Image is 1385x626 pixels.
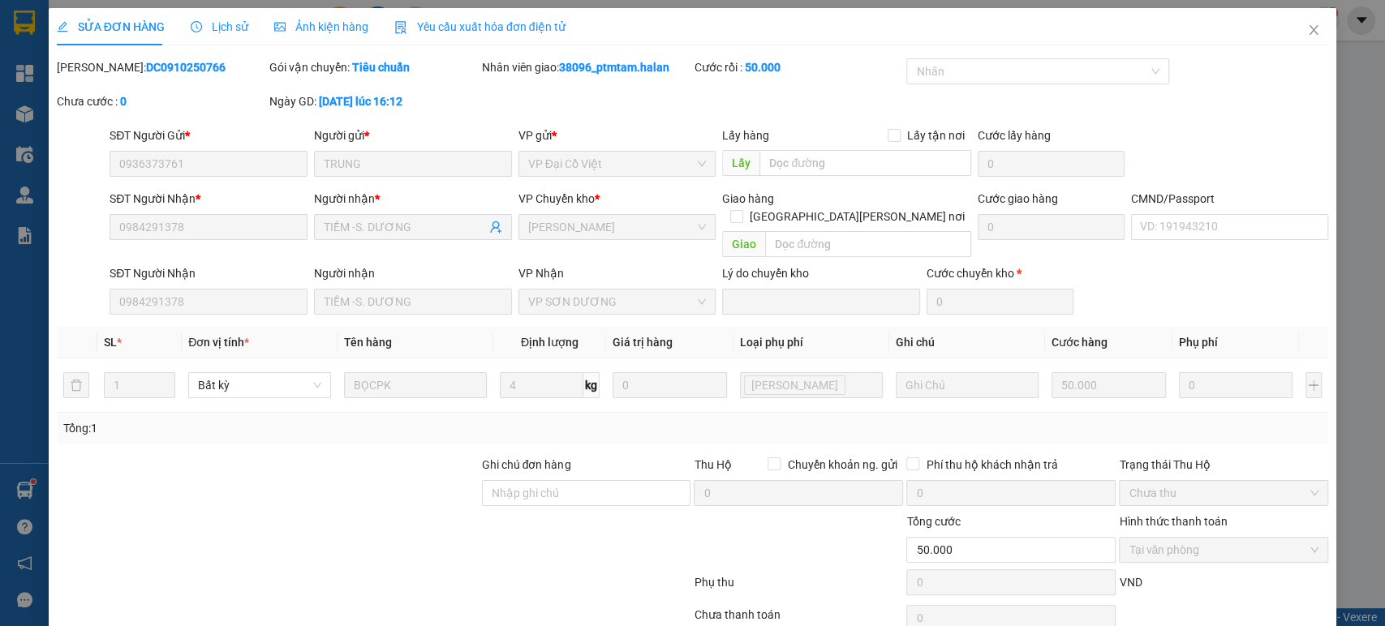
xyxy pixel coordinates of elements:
[344,336,392,349] span: Tên hàng
[889,327,1045,358] th: Ghi chú
[63,419,536,437] div: Tổng: 1
[613,336,673,349] span: Giá trị hàng
[1119,456,1328,474] div: Trạng thái Thu Hộ
[733,327,889,358] th: Loại phụ phí
[1129,481,1318,505] span: Chưa thu
[314,126,512,144] div: Người gửi
[765,231,971,257] input: Dọc đường
[1119,515,1227,528] label: Hình thức thanh toán
[191,20,248,33] span: Lịch sử
[198,373,321,397] span: Bất kỳ
[482,58,691,76] div: Nhân viên giao:
[744,61,780,74] b: 50.000
[978,214,1125,240] input: Cước giao hàng
[978,192,1058,205] label: Cước giao hàng
[191,21,202,32] span: clock-circle
[919,456,1064,474] span: Phí thu hộ khách nhận trả
[63,372,89,398] button: delete
[1305,372,1322,398] button: plus
[269,92,479,110] div: Ngày GD:
[1291,8,1336,54] button: Close
[722,231,765,257] span: Giao
[559,61,669,74] b: 38096_ptmtam.halan
[583,372,600,398] span: kg
[274,21,286,32] span: picture
[901,126,971,144] span: Lấy tận nơi
[57,58,266,76] div: [PERSON_NAME]:
[1119,576,1142,589] span: VND
[394,20,566,33] span: Yêu cầu xuất hóa đơn điện tử
[1052,372,1166,398] input: 0
[927,264,1073,282] div: Cước chuyển kho
[269,58,479,76] div: Gói vận chuyển:
[110,190,308,208] div: SĐT Người Nhận
[743,208,971,225] span: [GEOGRAPHIC_DATA][PERSON_NAME] nơi
[482,480,691,506] input: Ghi chú đơn hàng
[188,336,249,349] span: Đơn vị tính
[722,129,769,142] span: Lấy hàng
[344,372,487,398] input: VD: Bàn, Ghế
[693,573,905,602] div: Phụ thu
[722,264,920,282] div: Lý do chuyển kho
[1307,24,1320,36] span: close
[146,61,226,74] b: DC0910250766
[722,192,774,205] span: Giao hàng
[759,150,971,176] input: Dọc đường
[120,95,127,108] b: 0
[110,126,308,144] div: SĐT Người Gửi
[744,375,845,395] span: Lưu kho
[314,190,512,208] div: Người nhận
[394,21,407,34] img: icon
[528,152,707,176] span: VP Đại Cồ Việt
[319,95,402,108] b: [DATE] lúc 16:12
[489,221,502,234] span: user-add
[518,264,716,282] div: VP Nhận
[1129,538,1318,562] span: Tại văn phòng
[978,129,1051,142] label: Cước lấy hàng
[906,515,960,528] span: Tổng cước
[482,458,571,471] label: Ghi chú đơn hàng
[352,61,410,74] b: Tiêu chuẩn
[314,264,512,282] div: Người nhận
[104,336,117,349] span: SL
[978,151,1125,177] input: Cước lấy hàng
[896,372,1039,398] input: Ghi Chú
[1179,336,1218,349] span: Phụ phí
[521,336,579,349] span: Định lượng
[57,20,165,33] span: SỬA ĐƠN HÀNG
[57,92,266,110] div: Chưa cước :
[528,215,707,239] span: VP Hoàng Gia
[751,376,838,394] span: [PERSON_NAME]
[781,456,903,474] span: Chuyển khoản ng. gửi
[722,150,759,176] span: Lấy
[518,192,595,205] span: VP Chuyển kho
[1131,190,1329,208] div: CMND/Passport
[274,20,368,33] span: Ảnh kiện hàng
[1052,336,1108,349] span: Cước hàng
[110,264,308,282] div: SĐT Người Nhận
[518,126,716,144] div: VP gửi
[528,289,707,314] span: VP SƠN DƯƠNG
[613,372,727,398] input: 0
[57,21,68,32] span: edit
[694,458,731,471] span: Thu Hộ
[694,58,903,76] div: Cước rồi :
